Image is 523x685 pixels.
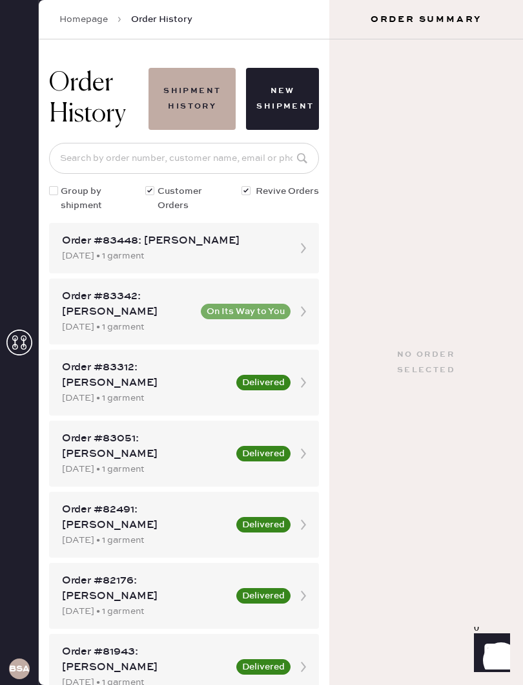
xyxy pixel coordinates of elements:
button: Delivered [236,375,291,390]
div: Order #81943: [PERSON_NAME] [62,644,229,675]
div: Order #82176: [PERSON_NAME] [62,573,229,604]
iframe: Front Chat [462,627,517,682]
div: [DATE] • 1 garment [62,391,229,405]
button: Delivered [236,588,291,604]
div: Order #83448: [PERSON_NAME] [62,233,283,249]
span: Order History [131,13,192,26]
div: No order selected [397,347,455,378]
button: New Shipment [246,68,319,130]
h3: Order Summary [329,13,523,26]
div: Order #82491: [PERSON_NAME] [62,502,229,533]
div: Order #83051: [PERSON_NAME] [62,431,229,462]
div: Order #83312: [PERSON_NAME] [62,360,229,391]
a: Homepage [59,13,108,26]
h3: BSA [9,664,30,673]
input: Search by order number, customer name, email or phone number [49,143,319,174]
div: [DATE] • 1 garment [62,604,229,618]
span: Revive Orders [256,184,319,213]
h1: Order History [49,68,149,130]
span: Group by shipment [61,184,130,213]
button: Delivered [236,517,291,532]
div: [DATE] • 1 garment [62,533,229,547]
span: Customer Orders [158,184,226,213]
button: Delivered [236,446,291,461]
div: [DATE] • 1 garment [62,320,193,334]
div: [DATE] • 1 garment [62,249,283,263]
button: Shipment History [149,68,236,130]
button: On Its Way to You [201,304,291,319]
div: [DATE] • 1 garment [62,462,229,476]
div: Order #83342: [PERSON_NAME] [62,289,193,320]
button: Delivered [236,659,291,675]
